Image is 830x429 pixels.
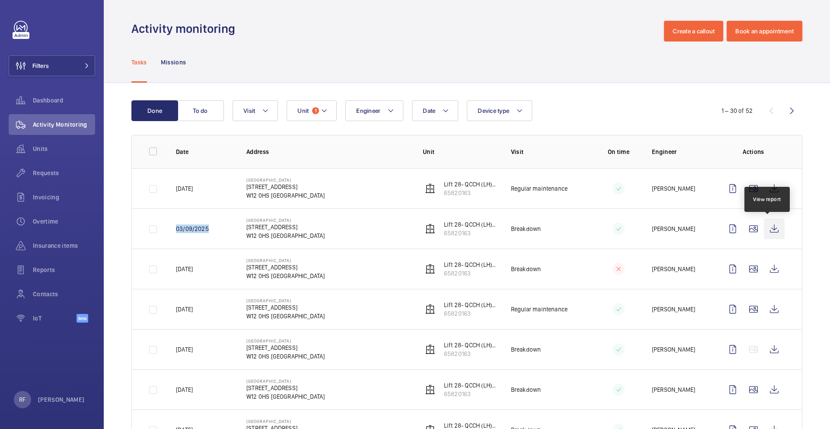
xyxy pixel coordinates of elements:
[412,100,458,121] button: Date
[246,338,325,343] p: [GEOGRAPHIC_DATA]
[33,193,95,202] span: Invoicing
[33,290,95,298] span: Contacts
[176,305,193,314] p: [DATE]
[176,184,193,193] p: [DATE]
[246,182,325,191] p: [STREET_ADDRESS]
[722,147,785,156] p: Actions
[478,107,509,114] span: Device type
[511,265,541,273] p: Breakdown
[161,58,186,67] p: Missions
[38,395,85,404] p: [PERSON_NAME]
[652,184,695,193] p: [PERSON_NAME]
[727,21,802,42] button: Book an appointment
[652,385,695,394] p: [PERSON_NAME]
[246,392,325,401] p: W12 0HS [GEOGRAPHIC_DATA]
[652,224,695,233] p: [PERSON_NAME]
[246,231,325,240] p: W12 0HS [GEOGRAPHIC_DATA]
[246,218,325,223] p: [GEOGRAPHIC_DATA]
[33,169,95,177] span: Requests
[131,100,178,121] button: Done
[33,217,95,226] span: Overtime
[444,309,497,318] p: 65820163
[176,385,193,394] p: [DATE]
[444,260,497,269] p: Lift 28- QCCH (LH) Building 101
[444,229,497,237] p: 65820163
[246,378,325,384] p: [GEOGRAPHIC_DATA]
[425,384,435,395] img: elevator.svg
[32,61,49,70] span: Filters
[246,303,325,312] p: [STREET_ADDRESS]
[131,21,240,37] h1: Activity monitoring
[652,345,695,354] p: [PERSON_NAME]
[246,191,325,200] p: W12 0HS [GEOGRAPHIC_DATA]
[664,21,723,42] button: Create a callout
[444,390,497,398] p: 65820163
[246,352,325,361] p: W12 0HS [GEOGRAPHIC_DATA]
[233,100,278,121] button: Visit
[444,189,497,197] p: 65820163
[297,107,309,114] span: Unit
[9,55,95,76] button: Filters
[131,58,147,67] p: Tasks
[753,195,781,203] div: View report
[652,147,709,156] p: Engineer
[246,343,325,352] p: [STREET_ADDRESS]
[33,120,95,129] span: Activity Monitoring
[511,345,541,354] p: Breakdown
[356,107,380,114] span: Engineer
[423,107,435,114] span: Date
[77,314,88,323] span: Beta
[423,147,497,156] p: Unit
[176,147,233,156] p: Date
[444,381,497,390] p: Lift 28- QCCH (LH) Building 101
[511,184,568,193] p: Regular maintenance
[246,384,325,392] p: [STREET_ADDRESS]
[511,385,541,394] p: Breakdown
[444,269,497,278] p: 65820163
[176,265,193,273] p: [DATE]
[246,223,325,231] p: [STREET_ADDRESS]
[246,258,325,263] p: [GEOGRAPHIC_DATA]
[444,341,497,349] p: Lift 28- QCCH (LH) Building 101
[243,107,255,114] span: Visit
[425,304,435,314] img: elevator.svg
[652,265,695,273] p: [PERSON_NAME]
[721,106,753,115] div: 1 – 30 of 52
[246,312,325,320] p: W12 0HS [GEOGRAPHIC_DATA]
[312,107,319,114] span: 1
[19,395,26,404] p: RF
[177,100,224,121] button: To do
[425,344,435,355] img: elevator.svg
[246,298,325,303] p: [GEOGRAPHIC_DATA]
[345,100,403,121] button: Engineer
[652,305,695,314] p: [PERSON_NAME]
[511,147,585,156] p: Visit
[246,147,409,156] p: Address
[33,314,77,323] span: IoT
[33,266,95,274] span: Reports
[287,100,337,121] button: Unit1
[511,305,568,314] p: Regular maintenance
[246,263,325,272] p: [STREET_ADDRESS]
[246,177,325,182] p: [GEOGRAPHIC_DATA]
[33,241,95,250] span: Insurance items
[425,183,435,194] img: elevator.svg
[511,224,541,233] p: Breakdown
[176,224,209,233] p: 03/09/2025
[467,100,532,121] button: Device type
[444,180,497,189] p: Lift 28- QCCH (LH) Building 101
[246,272,325,280] p: W12 0HS [GEOGRAPHIC_DATA]
[425,264,435,274] img: elevator.svg
[444,349,497,358] p: 65820163
[425,224,435,234] img: elevator.svg
[176,345,193,354] p: [DATE]
[444,301,497,309] p: Lift 28- QCCH (LH) Building 101
[599,147,638,156] p: On time
[33,96,95,105] span: Dashboard
[33,144,95,153] span: Units
[246,419,325,424] p: [GEOGRAPHIC_DATA]
[444,220,497,229] p: Lift 28- QCCH (LH) Building 101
